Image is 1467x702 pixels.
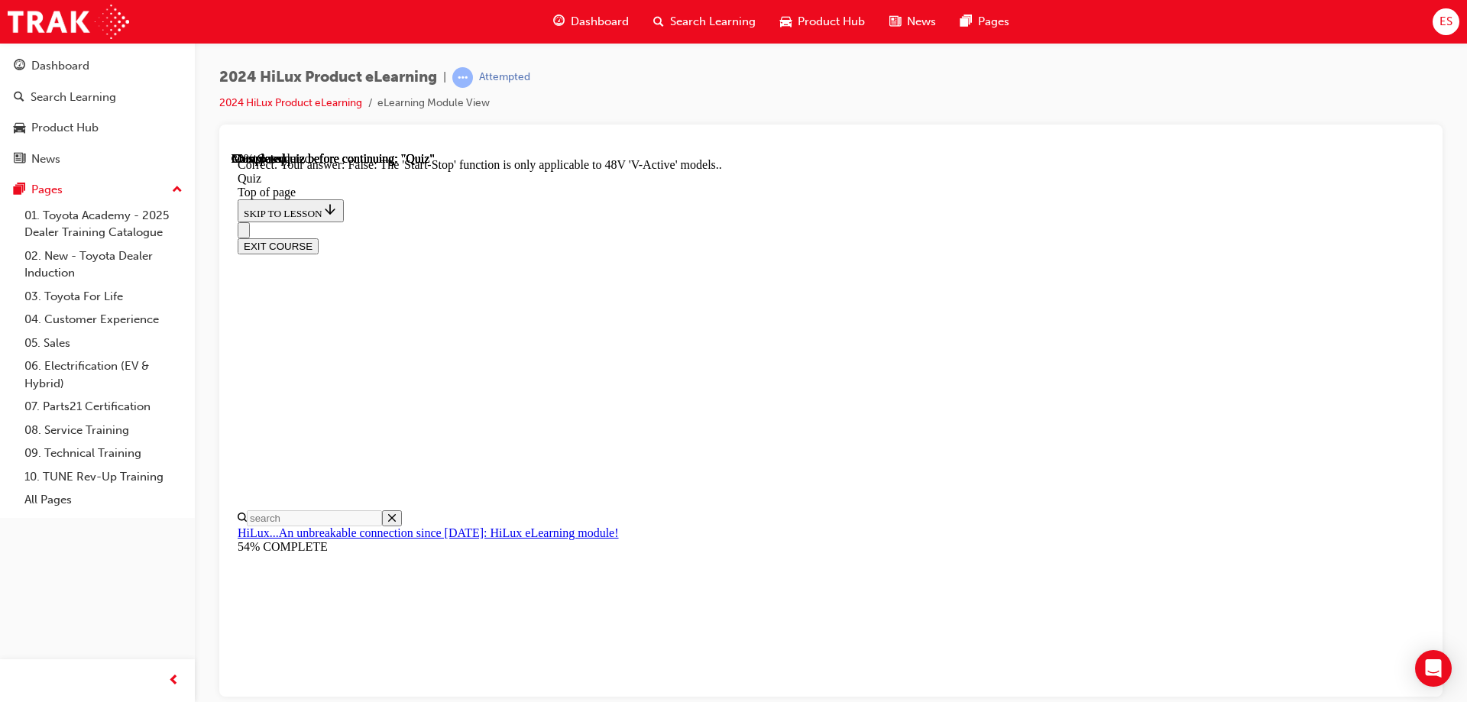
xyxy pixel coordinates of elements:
[6,83,189,112] a: Search Learning
[479,70,530,85] div: Attempted
[172,180,183,200] span: up-icon
[452,67,473,88] span: learningRecordVerb_ATTEMPT-icon
[780,12,792,31] span: car-icon
[31,57,89,75] div: Dashboard
[168,671,180,691] span: prev-icon
[571,13,629,31] span: Dashboard
[768,6,877,37] a: car-iconProduct Hub
[14,60,25,73] span: guage-icon
[18,395,189,419] a: 07. Parts21 Certification
[18,285,189,309] a: 03. Toyota For Life
[6,176,189,204] button: Pages
[15,358,151,374] input: Search
[377,95,490,112] li: eLearning Module View
[6,6,1193,20] div: Correct. Your answer: False: The 'Start-Stop' function is only applicable to 48V 'V-Active' models..
[31,181,63,199] div: Pages
[6,47,112,70] button: SKIP TO LESSON
[14,121,25,135] span: car-icon
[653,12,664,31] span: search-icon
[541,6,641,37] a: guage-iconDashboard
[6,86,87,102] button: EXIT COURSE
[31,89,116,106] div: Search Learning
[553,12,565,31] span: guage-icon
[31,150,60,168] div: News
[6,70,18,86] button: Close navigation menu
[6,388,1193,402] div: 54% COMPLETE
[641,6,768,37] a: search-iconSearch Learning
[443,69,446,86] span: |
[18,332,189,355] a: 05. Sales
[907,13,936,31] span: News
[960,12,972,31] span: pages-icon
[219,96,362,109] a: 2024 HiLux Product eLearning
[18,308,189,332] a: 04. Customer Experience
[798,13,865,31] span: Product Hub
[1415,650,1452,687] div: Open Intercom Messenger
[18,204,189,244] a: 01. Toyota Academy - 2025 Dealer Training Catalogue
[219,69,437,86] span: 2024 HiLux Product eLearning
[6,145,189,173] a: News
[6,34,1193,47] div: Top of page
[18,419,189,442] a: 08. Service Training
[6,114,189,142] a: Product Hub
[670,13,756,31] span: Search Learning
[877,6,948,37] a: news-iconNews
[1439,13,1452,31] span: ES
[6,20,1193,34] div: Quiz
[6,374,387,387] a: HiLux...An unbreakable connection since [DATE]: HiLux eLearning module!
[18,488,189,512] a: All Pages
[6,49,189,176] button: DashboardSearch LearningProduct HubNews
[31,119,99,137] div: Product Hub
[14,91,24,105] span: search-icon
[948,6,1022,37] a: pages-iconPages
[18,354,189,395] a: 06. Electrification (EV & Hybrid)
[18,465,189,489] a: 10. TUNE Rev-Up Training
[978,13,1009,31] span: Pages
[14,153,25,167] span: news-icon
[14,183,25,197] span: pages-icon
[18,244,189,285] a: 02. New - Toyota Dealer Induction
[8,5,129,39] img: Trak
[6,52,189,80] a: Dashboard
[889,12,901,31] span: news-icon
[18,442,189,465] a: 09. Technical Training
[1433,8,1459,35] button: ES
[12,56,106,67] span: SKIP TO LESSON
[151,358,170,374] button: Close search menu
